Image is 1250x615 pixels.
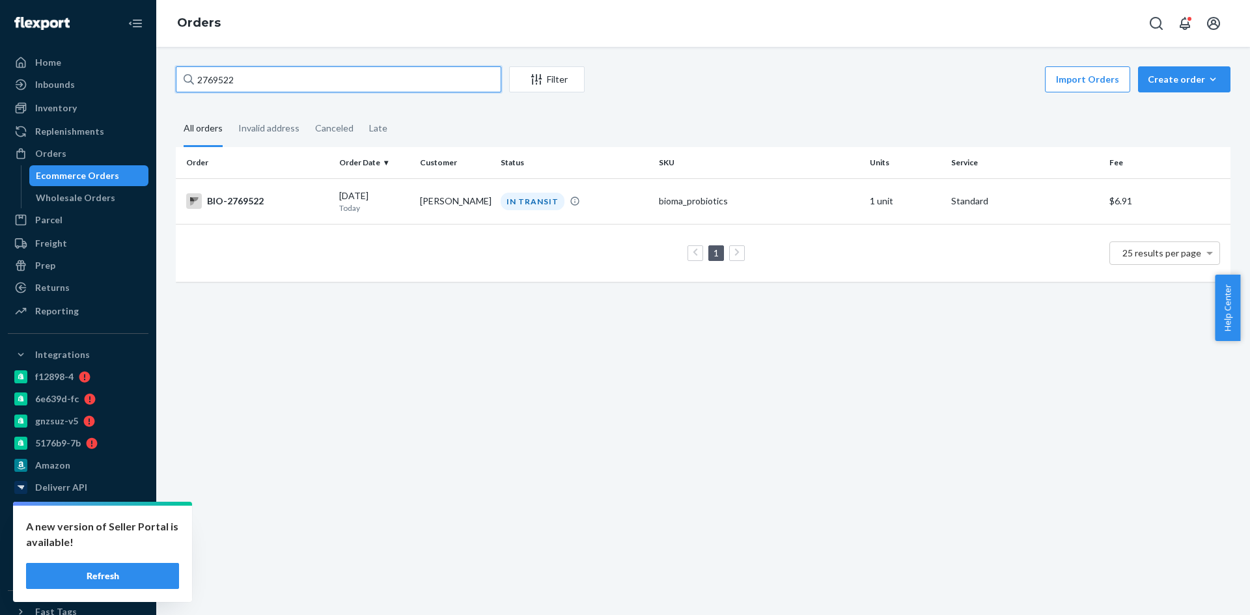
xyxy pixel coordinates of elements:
[8,543,148,564] a: colon-broom
[8,52,148,73] a: Home
[8,233,148,254] a: Freight
[35,78,75,91] div: Inbounds
[8,74,148,95] a: Inbounds
[35,481,87,494] div: Deliverr API
[1122,247,1201,258] span: 25 results per page
[35,305,79,318] div: Reporting
[29,187,149,208] a: Wholesale Orders
[36,191,115,204] div: Wholesale Orders
[176,66,501,92] input: Search orders
[35,213,62,226] div: Parcel
[1215,275,1240,341] button: Help Center
[1104,147,1230,178] th: Fee
[35,56,61,69] div: Home
[946,147,1104,178] th: Service
[186,193,329,209] div: BIO-2769522
[510,73,584,86] div: Filter
[1201,10,1227,36] button: Open account menu
[8,143,148,164] a: Orders
[36,169,119,182] div: Ecommerce Orders
[865,178,945,224] td: 1 unit
[8,477,148,498] a: Deliverr API
[29,165,149,186] a: Ecommerce Orders
[35,415,78,428] div: gnzsuz-v5
[501,193,564,210] div: IN TRANSIT
[184,111,223,147] div: All orders
[8,499,148,520] a: pulsetto
[35,437,81,450] div: 5176b9-7b
[26,563,179,589] button: Refresh
[711,247,721,258] a: Page 1 is your current page
[654,147,865,178] th: SKU
[35,147,66,160] div: Orders
[339,189,410,213] div: [DATE]
[420,157,490,168] div: Customer
[8,411,148,431] a: gnzsuz-v5
[35,281,70,294] div: Returns
[35,348,90,361] div: Integrations
[369,111,387,145] div: Late
[35,125,104,138] div: Replenishments
[177,16,221,30] a: Orders
[1138,66,1230,92] button: Create order
[865,147,945,178] th: Units
[8,277,148,298] a: Returns
[8,255,148,276] a: Prep
[14,17,70,30] img: Flexport logo
[8,389,148,409] a: 6e639d-fc
[8,210,148,230] a: Parcel
[1045,66,1130,92] button: Import Orders
[8,433,148,454] a: 5176b9-7b
[176,147,334,178] th: Order
[122,10,148,36] button: Close Navigation
[415,178,495,224] td: [PERSON_NAME]
[8,98,148,118] a: Inventory
[8,301,148,321] a: Reporting
[35,370,74,383] div: f12898-4
[495,147,654,178] th: Status
[35,259,55,272] div: Prep
[659,195,859,208] div: bioma_probiotics
[315,111,354,145] div: Canceled
[1172,10,1198,36] button: Open notifications
[8,569,148,585] a: Add Integration
[951,195,1099,208] p: Standard
[334,147,415,178] th: Order Date
[238,111,299,145] div: Invalid address
[1104,178,1230,224] td: $6.91
[509,66,585,92] button: Filter
[8,521,148,542] a: a76299-82
[167,5,231,42] ol: breadcrumbs
[8,121,148,142] a: Replenishments
[26,519,179,550] p: A new version of Seller Portal is available!
[1148,73,1221,86] div: Create order
[35,102,77,115] div: Inventory
[35,392,79,405] div: 6e639d-fc
[35,237,67,250] div: Freight
[1143,10,1169,36] button: Open Search Box
[35,459,70,472] div: Amazon
[339,202,410,213] p: Today
[8,366,148,387] a: f12898-4
[8,455,148,476] a: Amazon
[8,344,148,365] button: Integrations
